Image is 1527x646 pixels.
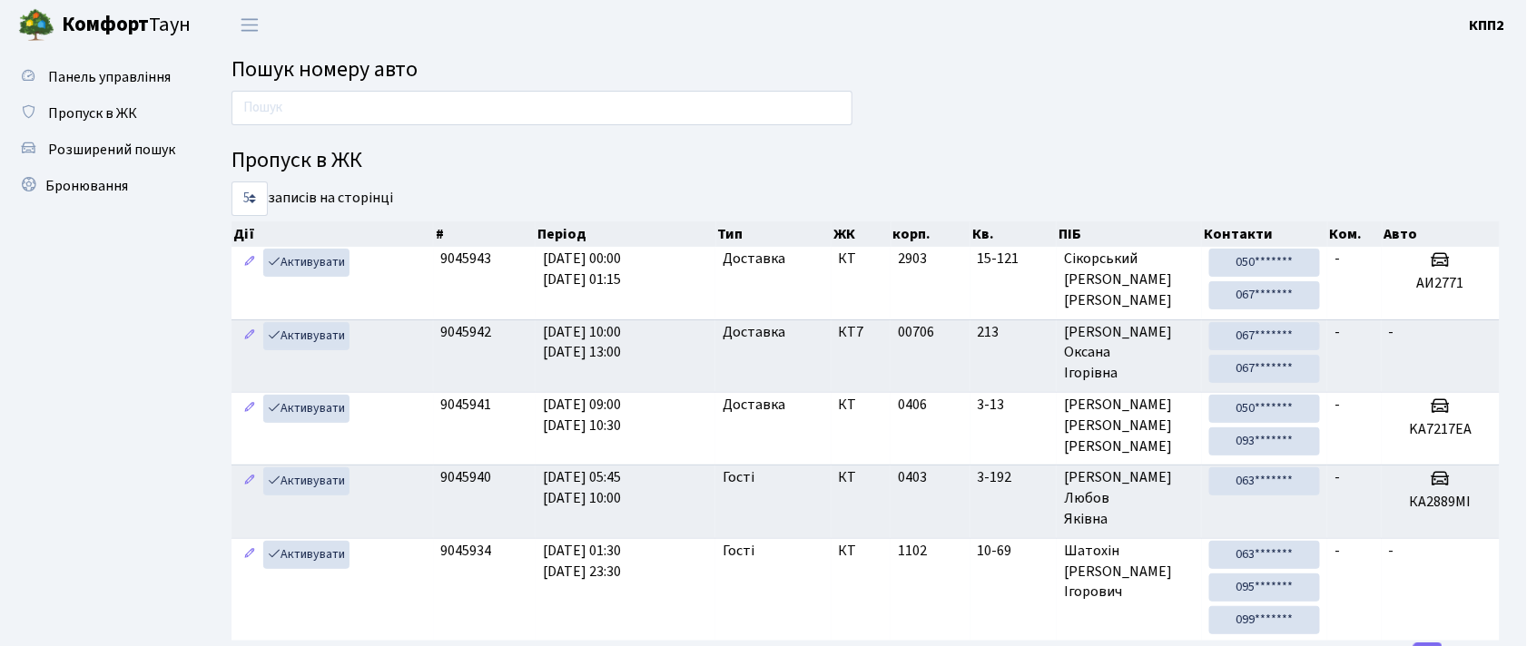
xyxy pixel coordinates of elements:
[839,249,884,269] span: КТ
[434,221,536,247] th: #
[18,7,54,44] img: logo.png
[898,467,927,487] span: 0403
[263,467,350,495] a: Активувати
[1328,221,1383,247] th: Ком.
[1383,221,1501,247] th: Авто
[1057,221,1202,247] th: ПІБ
[227,10,272,40] button: Переключити навігацію
[723,467,754,488] span: Гості
[62,10,149,39] b: Комфорт
[898,249,927,269] span: 2903
[9,95,191,132] a: Пропуск в ЖК
[239,541,261,569] a: Редагувати
[62,10,191,41] span: Таун
[232,181,268,216] select: записів на сторінці
[1389,541,1394,561] span: -
[978,395,1049,416] span: 3-13
[441,395,492,415] span: 9045941
[48,103,137,123] span: Пропуск в ЖК
[832,221,892,247] th: ЖК
[9,132,191,168] a: Розширений пошук
[1064,541,1195,603] span: Шатохін [PERSON_NAME] Ігорович
[441,322,492,342] span: 9045942
[543,249,621,289] span: [DATE] 00:00 [DATE] 01:15
[839,541,884,562] span: КТ
[232,91,852,125] input: Пошук
[239,322,261,350] a: Редагувати
[1335,322,1340,342] span: -
[1335,467,1340,487] span: -
[1470,15,1505,35] b: КПП2
[232,148,1500,174] h4: Пропуск в ЖК
[441,541,492,561] span: 9045934
[232,221,434,247] th: Дії
[263,322,350,350] a: Активувати
[441,249,492,269] span: 9045943
[1064,322,1195,385] span: [PERSON_NAME] Оксана Ігорівна
[239,467,261,495] a: Редагувати
[1335,395,1340,415] span: -
[263,541,350,569] a: Активувати
[543,541,621,582] span: [DATE] 01:30 [DATE] 23:30
[978,467,1049,488] span: 3-192
[716,221,832,247] th: Тип
[1470,15,1505,36] a: КПП2
[232,54,418,85] span: Пошук номеру авто
[892,221,970,247] th: корп.
[48,140,175,160] span: Розширений пошук
[45,176,128,196] span: Бронювання
[978,541,1049,562] span: 10-69
[1389,275,1493,292] h5: АИ2771
[543,467,621,508] span: [DATE] 05:45 [DATE] 10:00
[263,395,350,423] a: Активувати
[898,541,927,561] span: 1102
[1335,249,1340,269] span: -
[1064,249,1195,311] span: Сікорський [PERSON_NAME] [PERSON_NAME]
[48,67,171,87] span: Панель управління
[839,322,884,343] span: КТ7
[543,395,621,436] span: [DATE] 09:00 [DATE] 10:30
[723,395,785,416] span: Доставка
[1064,467,1195,530] span: [PERSON_NAME] Любов Яківна
[239,249,261,277] a: Редагувати
[543,322,621,363] span: [DATE] 10:00 [DATE] 13:00
[839,467,884,488] span: КТ
[536,221,716,247] th: Період
[1389,494,1493,511] h5: КА2889МІ
[970,221,1057,247] th: Кв.
[723,322,785,343] span: Доставка
[441,467,492,487] span: 9045940
[839,395,884,416] span: КТ
[239,395,261,423] a: Редагувати
[978,322,1049,343] span: 213
[1389,421,1493,438] h5: KA7217EA
[1064,395,1195,457] span: [PERSON_NAME] [PERSON_NAME] [PERSON_NAME]
[9,168,191,204] a: Бронювання
[232,181,393,216] label: записів на сторінці
[978,249,1049,269] span: 15-121
[263,249,350,277] a: Активувати
[9,59,191,95] a: Панель управління
[1389,322,1394,342] span: -
[723,541,754,562] span: Гості
[898,395,927,415] span: 0406
[723,249,785,269] span: Доставка
[898,322,934,342] span: 00706
[1202,221,1328,247] th: Контакти
[1335,541,1340,561] span: -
